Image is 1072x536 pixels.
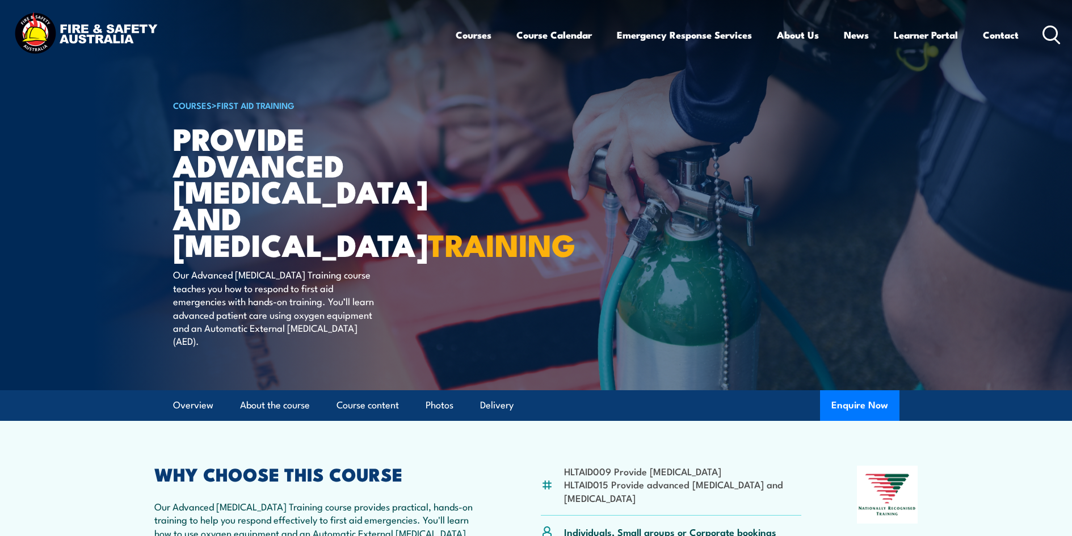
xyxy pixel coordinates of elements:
[857,466,918,524] img: Nationally Recognised Training logo.
[173,99,212,111] a: COURSES
[516,20,592,50] a: Course Calendar
[217,99,295,111] a: First Aid Training
[154,466,486,482] h2: WHY CHOOSE THIS COURSE
[337,390,399,420] a: Course content
[173,268,380,347] p: Our Advanced [MEDICAL_DATA] Training course teaches you how to respond to first aid emergencies w...
[894,20,958,50] a: Learner Portal
[426,390,453,420] a: Photos
[240,390,310,420] a: About the course
[456,20,491,50] a: Courses
[564,465,802,478] li: HLTAID009 Provide [MEDICAL_DATA]
[480,390,514,420] a: Delivery
[173,98,453,112] h6: >
[820,390,899,421] button: Enquire Now
[777,20,819,50] a: About Us
[173,390,213,420] a: Overview
[983,20,1019,50] a: Contact
[173,125,453,258] h1: Provide Advanced [MEDICAL_DATA] and [MEDICAL_DATA]
[564,478,802,504] li: HLTAID015 Provide advanced [MEDICAL_DATA] and [MEDICAL_DATA]
[428,220,575,267] strong: TRAINING
[844,20,869,50] a: News
[617,20,752,50] a: Emergency Response Services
